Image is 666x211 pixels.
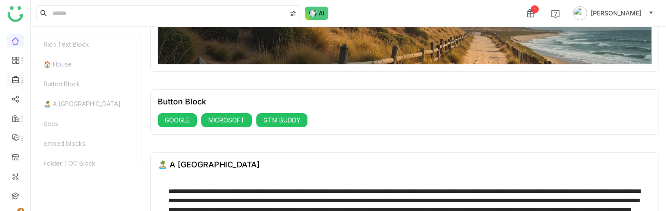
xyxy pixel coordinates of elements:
[201,113,252,127] button: MICROSOFT
[591,8,641,18] span: [PERSON_NAME]
[573,6,587,20] img: avatar
[38,114,141,133] div: docs
[208,115,245,125] span: MICROSOFT
[256,113,307,127] button: GTM BUDDY
[38,54,141,74] div: 🏠 House
[38,34,141,54] div: Rich Text Block
[305,7,329,20] img: ask-buddy-normal.svg
[7,6,23,22] img: logo
[158,160,260,169] div: 🏝️ A [GEOGRAPHIC_DATA]
[289,10,296,17] img: search-type.svg
[38,94,141,114] div: 🏝️ A [GEOGRAPHIC_DATA]
[38,133,141,153] div: embed blocks
[158,97,206,106] div: Button Block
[263,115,300,125] span: GTM BUDDY
[571,6,655,20] button: [PERSON_NAME]
[551,10,560,19] img: help.svg
[38,74,141,94] div: Button Block
[158,113,197,127] button: GOOGLE
[38,153,141,173] div: Folder TOC Block
[531,5,539,13] div: 1
[165,115,190,125] span: GOOGLE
